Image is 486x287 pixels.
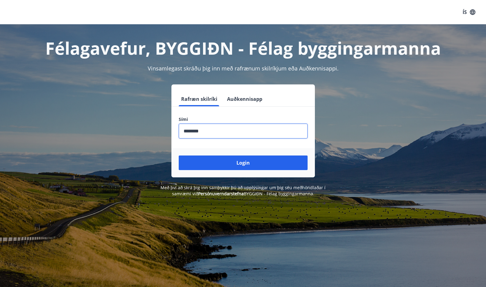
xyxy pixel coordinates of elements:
[179,155,308,170] button: Login
[32,36,455,60] h1: Félagavefur, BYGGIÐN - Félag byggingarmanna
[198,191,244,196] a: Persónuverndarstefna
[148,65,339,72] span: Vinsamlegast skráðu þig inn með rafrænum skilríkjum eða Auðkennisappi.
[160,185,326,196] span: Með því að skrá þig inn samþykkir þú að upplýsingar um þig séu meðhöndlaðar í samræmi við BYGGIÐN...
[179,92,220,106] button: Rafræn skilríki
[179,116,308,122] label: Sími
[459,7,479,18] button: ÍS
[225,92,265,106] button: Auðkennisapp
